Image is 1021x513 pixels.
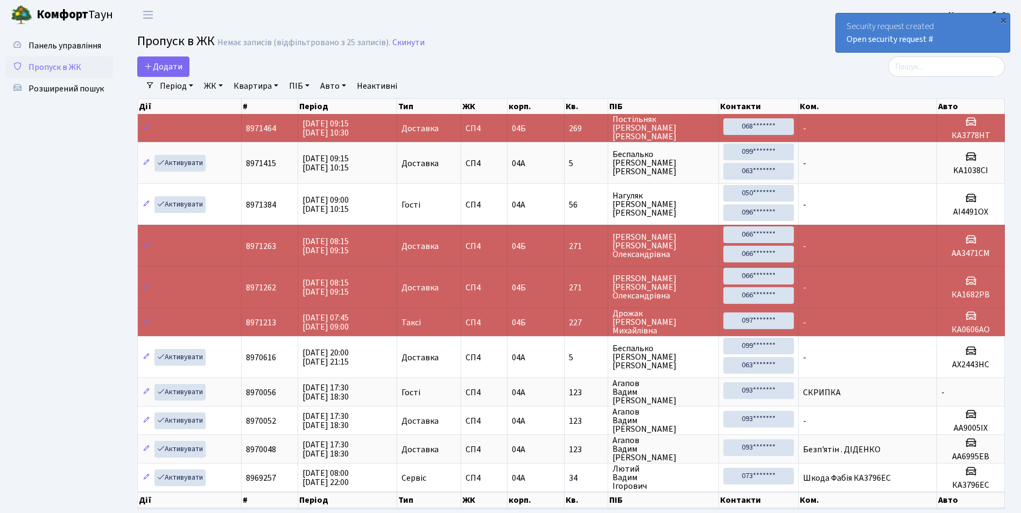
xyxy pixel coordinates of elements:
a: Open security request # [847,33,933,45]
span: - [803,282,806,294]
span: 8970616 [246,352,276,364]
h5: АІ4491ОХ [941,207,1000,217]
th: Період [298,492,397,508]
a: Активувати [154,469,206,486]
a: Авто [316,77,350,95]
a: Додати [137,56,189,77]
span: [DATE] 08:00 [DATE] 22:00 [302,467,349,488]
span: СП4 [466,388,503,397]
span: 5 [569,159,603,168]
span: 269 [569,124,603,133]
span: - [941,387,945,398]
span: 8971263 [246,240,276,252]
span: 123 [569,388,603,397]
input: Пошук... [888,56,1005,77]
span: Доставка [402,353,439,362]
th: корп. [508,99,565,114]
h5: AX2443HC [941,360,1000,370]
div: × [998,15,1009,25]
span: 8971415 [246,158,276,169]
th: Авто [937,99,1005,114]
span: 123 [569,417,603,425]
span: 5 [569,353,603,362]
img: logo.png [11,4,32,26]
h5: КА1682РВ [941,290,1000,300]
span: 04А [512,352,525,364]
span: Додати [144,61,182,73]
span: Агапов Вадим [PERSON_NAME] [612,408,714,433]
span: 8970056 [246,387,276,398]
th: ЖК [461,99,508,114]
span: [PERSON_NAME] [PERSON_NAME] Олександрівна [612,274,714,300]
span: 8971384 [246,199,276,211]
span: Агапов Вадим [PERSON_NAME] [612,379,714,405]
span: Беспалько [PERSON_NAME] [PERSON_NAME] [612,150,714,176]
span: СП4 [466,124,503,133]
span: [PERSON_NAME] [PERSON_NAME] Олександрівна [612,233,714,259]
span: Таун [37,6,113,24]
a: Активувати [154,349,206,366]
span: 8971464 [246,123,276,134]
span: - [803,158,806,169]
th: Тип [397,99,461,114]
span: 271 [569,242,603,251]
a: Консьєрж б. 4. [948,9,1008,22]
h5: АА6995ЕВ [941,452,1000,462]
a: Активувати [154,196,206,213]
a: Активувати [154,441,206,458]
span: Доставка [402,159,439,168]
span: 04А [512,444,525,455]
span: 04А [512,158,525,169]
span: Нагуляк [PERSON_NAME] [PERSON_NAME] [612,191,714,217]
th: корп. [508,492,565,508]
a: Пропуск в ЖК [5,56,113,78]
a: Період [156,77,198,95]
span: Пропуск в ЖК [137,32,215,51]
th: # [242,99,298,114]
span: [DATE] 17:30 [DATE] 18:30 [302,382,349,403]
span: 8970052 [246,415,276,427]
span: Агапов Вадим [PERSON_NAME] [612,436,714,462]
span: 227 [569,318,603,327]
span: Доставка [402,283,439,292]
span: Гості [402,388,420,397]
span: 04А [512,472,525,484]
span: 04Б [512,282,526,294]
span: Розширений пошук [29,83,104,95]
th: Період [298,99,397,114]
b: Комфорт [37,6,88,23]
h5: АА3471СМ [941,248,1000,259]
h5: КА0606АО [941,325,1000,335]
span: Таксі [402,318,421,327]
span: [DATE] 09:15 [DATE] 10:15 [302,153,349,174]
th: # [242,492,298,508]
a: Квартира [229,77,283,95]
span: Доставка [402,242,439,251]
a: Скинути [392,38,425,48]
span: Гості [402,201,420,209]
span: СП4 [466,417,503,425]
th: ПІБ [608,492,719,508]
a: ПІБ [285,77,314,95]
span: 34 [569,474,603,482]
span: Шкода Фабія КА3796ЕС [803,472,891,484]
span: Доставка [402,445,439,454]
span: СП4 [466,201,503,209]
span: 8971262 [246,282,276,294]
div: Немає записів (відфільтровано з 25 записів). [217,38,390,48]
h5: AA9005IX [941,423,1000,433]
th: Ком. [799,99,937,114]
span: [DATE] 09:00 [DATE] 10:15 [302,194,349,215]
span: Доставка [402,124,439,133]
div: Security request created [836,13,1010,52]
span: 04Б [512,123,526,134]
a: Активувати [154,155,206,172]
span: 123 [569,445,603,454]
span: - [803,240,806,252]
a: Панель управління [5,35,113,56]
span: 271 [569,283,603,292]
span: [DATE] 17:30 [DATE] 18:30 [302,410,349,431]
span: Постільняк [PERSON_NAME] [PERSON_NAME] [612,115,714,141]
span: СП4 [466,318,503,327]
span: 8969257 [246,472,276,484]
